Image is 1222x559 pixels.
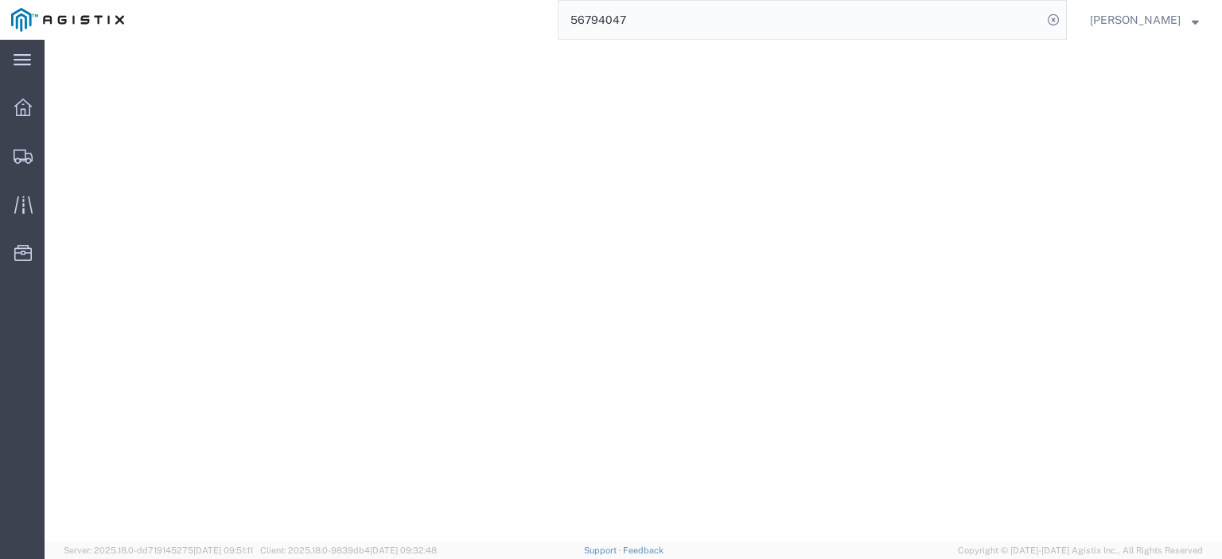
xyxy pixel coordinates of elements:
[584,545,624,555] a: Support
[45,40,1222,542] iframe: FS Legacy Container
[64,545,253,555] span: Server: 2025.18.0-dd719145275
[623,545,664,555] a: Feedback
[958,544,1203,557] span: Copyright © [DATE]-[DATE] Agistix Inc., All Rights Reserved
[260,545,437,555] span: Client: 2025.18.0-9839db4
[193,545,253,555] span: [DATE] 09:51:11
[370,545,437,555] span: [DATE] 09:32:48
[11,8,124,32] img: logo
[558,1,1042,39] input: Search for shipment number, reference number
[1089,10,1200,29] button: [PERSON_NAME]
[1090,11,1181,29] span: Jesse Jordan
